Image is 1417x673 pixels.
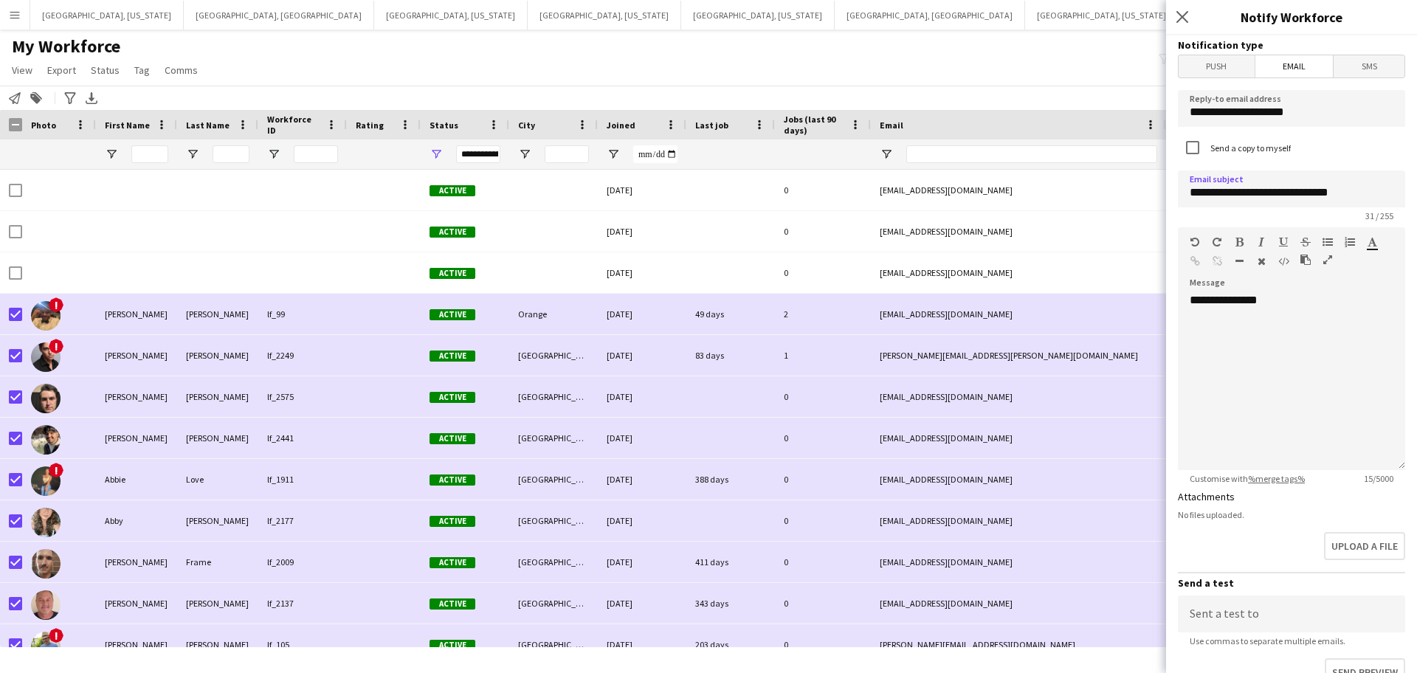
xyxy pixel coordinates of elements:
button: Redo [1212,236,1222,248]
div: [GEOGRAPHIC_DATA] [509,624,598,665]
div: [DATE] [598,335,686,376]
div: 0 [775,500,871,541]
div: [GEOGRAPHIC_DATA] [509,335,598,376]
img: Adrian Guerra [31,632,61,661]
button: Fullscreen [1323,254,1333,266]
span: SMS [1334,55,1404,77]
div: [PERSON_NAME] [177,335,258,376]
span: Jobs (last 90 days) [784,114,844,136]
input: Email Filter Input [906,145,1157,163]
div: [DATE] [598,376,686,417]
button: Ordered List [1345,236,1355,248]
img: Adam Frame [31,549,61,579]
span: ! [49,628,63,643]
div: [DATE] [598,294,686,334]
div: [GEOGRAPHIC_DATA] [509,500,598,541]
input: City Filter Input [545,145,589,163]
button: Open Filter Menu [430,148,443,161]
img: Aaron Peralta [31,384,61,413]
button: Text Color [1367,236,1377,248]
button: Undo [1190,236,1200,248]
span: Last Name [186,120,230,131]
div: [GEOGRAPHIC_DATA] [509,376,598,417]
div: lf_2441 [258,418,347,458]
div: 0 [775,459,871,500]
div: [DATE] [598,542,686,582]
span: Status [91,63,120,77]
button: Open Filter Menu [186,148,199,161]
button: [GEOGRAPHIC_DATA], [US_STATE] [1025,1,1179,30]
span: Joined [607,120,635,131]
a: Comms [159,61,204,80]
button: [GEOGRAPHIC_DATA], [GEOGRAPHIC_DATA] [184,1,374,30]
button: Underline [1278,236,1289,248]
label: Attachments [1178,490,1235,503]
div: lf_2249 [258,335,347,376]
div: [PERSON_NAME] [96,624,177,665]
button: Unordered List [1323,236,1333,248]
span: Active [430,474,475,486]
div: 0 [775,418,871,458]
span: Tag [134,63,150,77]
div: [PERSON_NAME] [96,418,177,458]
div: Abbie [96,459,177,500]
span: Active [430,268,475,279]
span: My Workforce [12,35,120,58]
button: [GEOGRAPHIC_DATA], [US_STATE] [528,1,681,30]
div: 343 days [686,583,775,624]
div: 0 [775,252,871,293]
span: ! [49,463,63,477]
app-action-btn: Notify workforce [6,89,24,107]
div: [DATE] [598,583,686,624]
div: [PERSON_NAME] [96,583,177,624]
div: [PERSON_NAME] [96,376,177,417]
span: Active [430,351,475,362]
div: 0 [775,583,871,624]
div: [DATE] [598,500,686,541]
span: ! [49,339,63,353]
div: [DATE] [598,211,686,252]
button: Strikethrough [1300,236,1311,248]
span: View [12,63,32,77]
span: Active [430,598,475,610]
button: Horizontal Line [1234,255,1244,267]
div: [EMAIL_ADDRESS][DOMAIN_NAME] [871,418,1166,458]
div: [EMAIL_ADDRESS][DOMAIN_NAME] [871,542,1166,582]
button: [GEOGRAPHIC_DATA], [GEOGRAPHIC_DATA] [835,1,1025,30]
h3: Notify Workforce [1166,7,1417,27]
div: [EMAIL_ADDRESS][DOMAIN_NAME] [871,376,1166,417]
button: Paste as plain text [1300,254,1311,266]
span: Use commas to separate multiple emails. [1178,635,1357,646]
div: [EMAIL_ADDRESS][DOMAIN_NAME] [871,211,1166,252]
img: Abby Warren [31,508,61,537]
a: Status [85,61,125,80]
div: [EMAIL_ADDRESS][DOMAIN_NAME] [871,500,1166,541]
div: 1 [775,335,871,376]
span: Active [430,516,475,527]
div: lf_105 [258,624,347,665]
a: %merge tags% [1248,473,1305,484]
div: 2 [775,294,871,334]
button: HTML Code [1278,255,1289,267]
div: lf_2137 [258,583,347,624]
div: Abby [96,500,177,541]
div: 49 days [686,294,775,334]
div: [PERSON_NAME][EMAIL_ADDRESS][DOMAIN_NAME] [871,624,1166,665]
div: 411 days [686,542,775,582]
span: Last job [695,120,728,131]
app-action-btn: Add to tag [27,89,45,107]
a: Export [41,61,82,80]
span: Email [1255,55,1334,77]
span: Active [430,392,475,403]
div: Love [177,459,258,500]
div: Frame [177,542,258,582]
div: [GEOGRAPHIC_DATA] [509,583,598,624]
div: Orange [509,294,598,334]
div: 83 days [686,335,775,376]
app-action-btn: Advanced filters [61,89,79,107]
img: Aaron Sanchez [31,425,61,455]
span: Active [430,557,475,568]
div: [EMAIL_ADDRESS][DOMAIN_NAME] [871,583,1166,624]
button: Open Filter Menu [267,148,280,161]
span: Active [430,309,475,320]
